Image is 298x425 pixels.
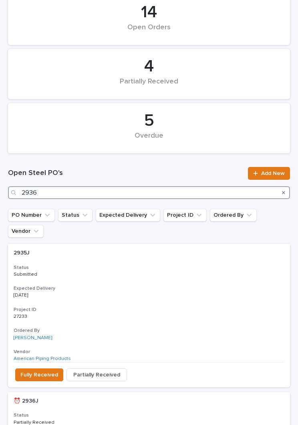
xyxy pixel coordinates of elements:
[8,244,290,387] a: 2935J2935J StatusSubmittedExpected Delivery[DATE]Project ID2723327233 Ordered By[PERSON_NAME] Ven...
[14,272,81,277] p: Submitted
[66,368,127,381] button: Partially Received
[22,132,276,148] div: Overdue
[8,186,290,199] input: Search
[14,307,284,313] h3: Project ID
[58,209,93,222] button: Status
[22,111,276,131] div: 5
[14,312,29,319] p: 27233
[14,335,52,341] a: [PERSON_NAME]
[8,169,243,178] h1: Open Steel PO's
[14,412,284,419] h3: Status
[14,396,40,405] p: ⏰ 2936J
[22,77,276,94] div: Partially Received
[14,248,31,256] p: 2935J
[8,209,55,222] button: PO Number
[14,349,284,355] h3: Vendor
[8,225,44,238] button: Vendor
[163,209,207,222] button: Project ID
[96,209,160,222] button: Expected Delivery
[15,368,63,381] button: Fully Received
[22,23,276,40] div: Open Orders
[14,285,284,292] h3: Expected Delivery
[14,264,284,271] h3: Status
[22,2,276,22] div: 14
[210,209,257,222] button: Ordered By
[22,57,276,77] div: 4
[14,327,284,334] h3: Ordered By
[261,171,285,176] span: Add New
[14,293,81,298] p: [DATE]
[73,370,120,380] span: Partially Received
[14,356,71,362] a: American Piping Products
[20,370,58,380] span: Fully Received
[248,167,290,180] a: Add New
